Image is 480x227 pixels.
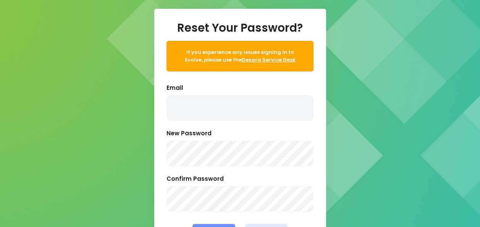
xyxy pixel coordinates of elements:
h3: Reset Your Password? [166,21,314,34]
label: Email [166,84,183,92]
label: New Password [166,123,212,138]
label: Confirm Password [166,169,224,183]
a: Dexara Service Desk [242,56,296,63]
div: If you experience any issues signing in to Evolve, please use the [177,49,303,63]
